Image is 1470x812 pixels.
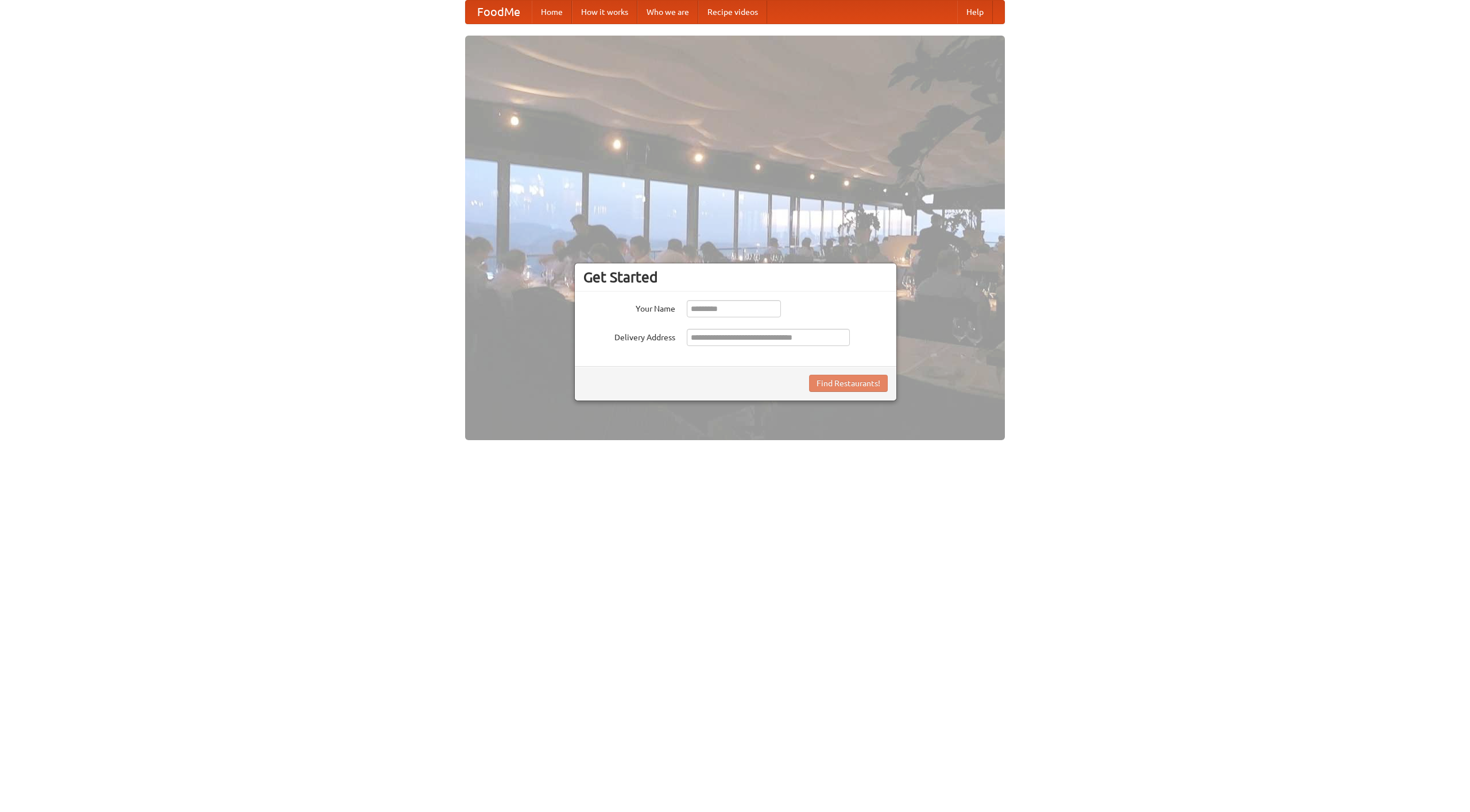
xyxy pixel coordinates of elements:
label: Delivery Address [583,329,675,343]
a: Recipe videos [698,1,767,24]
a: Help [957,1,993,24]
a: How it works [572,1,637,24]
a: Home [532,1,572,24]
a: Who we are [637,1,698,24]
label: Your Name [583,300,675,314]
h3: Get Started [583,269,888,286]
button: Find Restaurants! [809,375,888,392]
a: FoodMe [466,1,532,24]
